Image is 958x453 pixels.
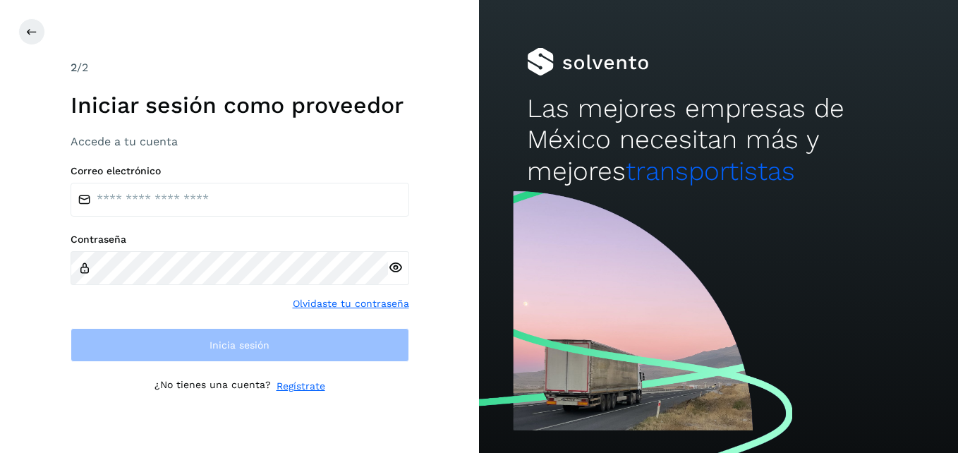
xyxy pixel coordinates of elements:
a: Regístrate [277,379,325,394]
label: Contraseña [71,234,409,246]
div: /2 [71,59,409,76]
span: 2 [71,61,77,74]
button: Inicia sesión [71,328,409,362]
h1: Iniciar sesión como proveedor [71,92,409,119]
span: Inicia sesión [210,340,269,350]
p: ¿No tienes una cuenta? [154,379,271,394]
h3: Accede a tu cuenta [71,135,409,148]
label: Correo electrónico [71,165,409,177]
h2: Las mejores empresas de México necesitan más y mejores [527,93,910,187]
a: Olvidaste tu contraseña [293,296,409,311]
span: transportistas [626,156,795,186]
